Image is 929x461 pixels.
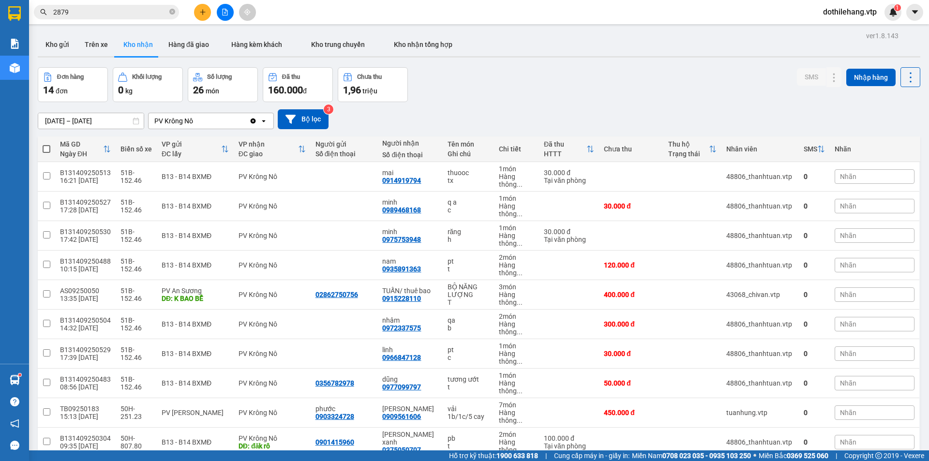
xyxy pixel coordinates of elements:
span: Nhãn [840,291,856,298]
div: 08:56 [DATE] [60,383,111,391]
div: T [448,298,489,306]
span: ... [517,298,523,306]
button: plus [194,4,211,21]
div: q a [448,198,489,206]
div: HOÀNG ANH [382,405,437,413]
div: Hàng thông thường [499,173,534,188]
span: close-circle [169,8,175,17]
div: nhâm [382,316,437,324]
div: 1b/1c/5 cay [448,413,489,420]
div: 48806_thanhtuan.vtp [726,202,794,210]
div: 1 món [499,194,534,202]
div: B13 - B14 BXMĐ [162,202,229,210]
div: 30.000 đ [544,228,594,236]
div: nam [382,257,437,265]
div: Hàng thông thường [499,438,534,454]
div: thuooc [448,169,489,177]
strong: 1900 633 818 [496,452,538,460]
span: question-circle [10,397,19,406]
div: Ngày ĐH [60,150,103,158]
input: Select a date range. [38,113,144,129]
div: 02862750756 [315,291,358,298]
div: 0903324728 [315,413,354,420]
img: warehouse-icon [10,63,20,73]
div: 0977099797 [382,383,421,391]
div: B13 - B14 BXMĐ [162,232,229,239]
div: 30.000 đ [604,202,659,210]
div: 48806_thanhtuan.vtp [726,173,794,180]
span: ... [517,239,523,247]
span: Cung cấp máy in - giấy in: [554,450,629,461]
div: phước [315,405,373,413]
span: message [10,441,19,450]
span: ⚪️ [753,454,756,458]
div: Hàng thông thường [499,291,534,306]
div: h [448,236,489,243]
div: 0 [804,232,825,239]
button: caret-down [906,4,923,21]
div: VP gửi [162,140,221,148]
div: Đã thu [544,140,586,148]
div: 2 món [499,253,534,261]
div: Trạng thái [668,150,709,158]
div: pb [448,434,489,442]
div: t [448,442,489,450]
span: copyright [875,452,882,459]
button: SMS [797,68,826,86]
div: b [448,324,489,332]
button: Khối lượng0kg [113,67,183,102]
div: B131409250483 [60,375,111,383]
div: ver 1.8.143 [866,30,899,41]
svg: Clear value [249,117,257,125]
img: solution-icon [10,39,20,49]
div: minh [382,198,437,206]
div: 450.000 đ [604,409,659,416]
div: Số điện thoại [382,151,437,159]
div: 100.000 đ [544,434,594,442]
div: 17:28 [DATE] [60,206,111,214]
div: tương ướt [448,375,489,383]
div: B13 - B14 BXMĐ [162,438,229,446]
div: 0966847128 [382,354,421,361]
div: 51B-152.46 [120,346,152,361]
div: 48806_thanhtuan.vtp [726,438,794,446]
th: Toggle SortBy [663,136,721,162]
div: Chưa thu [604,145,659,153]
div: Tại văn phòng [544,177,594,184]
div: 0901415960 [315,438,354,446]
div: B13 - B14 BXMĐ [162,320,229,328]
div: t [448,265,489,273]
span: 0 [118,84,123,96]
span: Nhãn [840,173,856,180]
div: AS09250050 [60,287,111,295]
div: Hàng thông thường [499,261,534,277]
div: 0356782978 [315,379,354,387]
div: 0909561606 [382,413,421,420]
button: file-add [217,4,234,21]
span: Kho nhận tổng hợp [394,41,452,48]
span: Nhãn [840,379,856,387]
th: Toggle SortBy [539,136,599,162]
div: Tại văn phòng [544,236,594,243]
strong: 0708 023 035 - 0935 103 250 [662,452,751,460]
div: PV [PERSON_NAME] [162,409,229,416]
div: 51B-152.46 [120,198,152,214]
div: 0914919794 [382,177,421,184]
div: Mã GD [60,140,103,148]
span: Nhãn [840,320,856,328]
div: PV Krông Nô [239,350,306,357]
img: warehouse-icon [10,375,20,385]
div: PV Krông Nô [239,409,306,416]
div: PV An Sương [162,287,229,295]
div: 51B-152.46 [120,228,152,243]
div: 30.000 đ [544,169,594,177]
span: Nhãn [840,232,856,239]
div: pt [448,346,489,354]
button: Trên xe [77,33,116,56]
div: dũng [382,375,437,383]
div: 50H-251.23 [120,405,152,420]
div: B131409250530 [60,228,111,236]
div: 48806_thanhtuan.vtp [726,350,794,357]
div: 48806_thanhtuan.vtp [726,261,794,269]
div: 3 món [499,283,534,291]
